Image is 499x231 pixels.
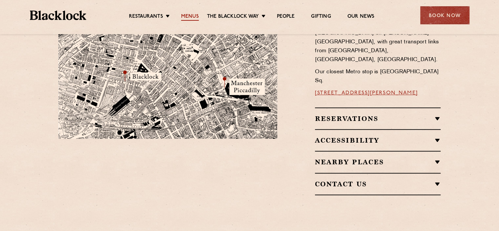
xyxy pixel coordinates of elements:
div: Book Now [420,6,469,24]
span: Find us just down from the iconic [GEOGRAPHIC_DATA] on [PERSON_NAME][GEOGRAPHIC_DATA], with great... [315,22,439,62]
a: Gifting [311,13,331,21]
a: Menus [181,13,199,21]
span: Our closest Metro stop is [GEOGRAPHIC_DATA] Sq. [315,69,439,83]
a: The Blacklock Way [207,13,259,21]
h2: Nearby Places [315,158,441,166]
a: Restaurants [129,13,163,21]
a: People [277,13,295,21]
h2: Reservations [315,115,441,123]
h2: Contact Us [315,180,441,188]
a: [STREET_ADDRESS][PERSON_NAME] [315,90,418,96]
img: svg%3E [207,134,299,195]
h2: Accessibility [315,136,441,144]
img: BL_Textured_Logo-footer-cropped.svg [30,11,87,20]
a: Our News [347,13,375,21]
